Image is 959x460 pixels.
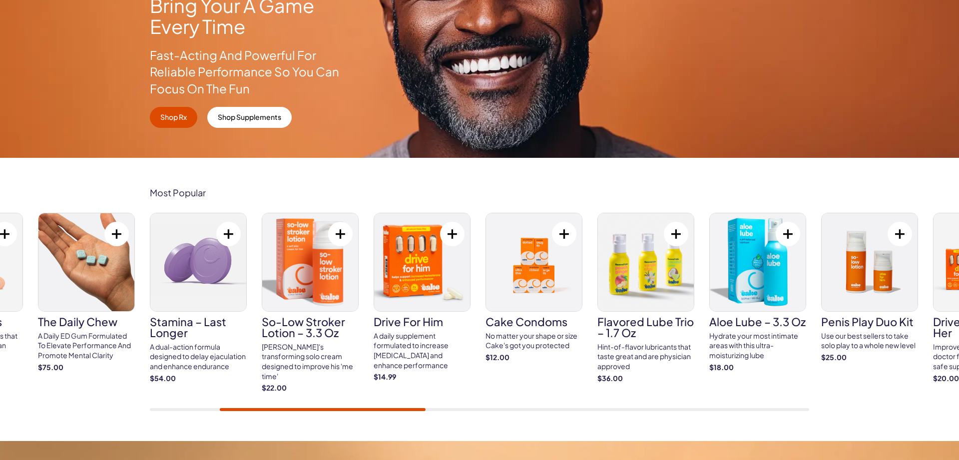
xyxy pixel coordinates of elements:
img: penis play duo kit [822,213,918,311]
div: Hint-of-flavor lubricants that taste great and are physician approved [597,342,694,372]
a: The Daily Chew The Daily Chew A Daily ED Gum Formulated To Elevate Performance And Promote Mental... [38,213,135,372]
img: The Daily Chew [38,213,134,311]
a: Flavored Lube Trio – 1.7 oz Flavored Lube Trio – 1.7 oz Hint-of-flavor lubricants that taste grea... [597,213,694,383]
strong: $36.00 [597,374,694,384]
img: Aloe Lube – 3.3 oz [710,213,806,311]
p: Fast-Acting And Powerful For Reliable Performance So You Can Focus On The Fun [150,47,341,97]
h3: drive for him [374,316,471,327]
h3: So-Low Stroker Lotion – 3.3 oz [262,316,359,338]
strong: $25.00 [821,353,918,363]
div: A daily supplement formulated to increase [MEDICAL_DATA] and enhance performance [374,331,471,370]
img: So-Low Stroker Lotion – 3.3 oz [262,213,358,311]
div: A dual-action formula designed to delay ejaculation and enhance endurance [150,342,247,372]
img: Cake Condoms [486,213,582,311]
strong: $18.00 [709,363,806,373]
a: Shop Rx [150,107,197,128]
img: Flavored Lube Trio – 1.7 oz [598,213,694,311]
div: [PERSON_NAME]'s transforming solo cream designed to improve his 'me time' [262,342,359,381]
a: penis play duo kit penis play duo kit Use our best sellers to take solo play to a whole new level... [821,213,918,363]
a: Cake Condoms Cake Condoms No matter your shape or size Cake's got you protected $12.00 [485,213,582,363]
div: A Daily ED Gum Formulated To Elevate Performance And Promote Mental Clarity [38,331,135,361]
strong: $12.00 [485,353,582,363]
h3: Flavored Lube Trio – 1.7 oz [597,316,694,338]
h3: penis play duo kit [821,316,918,327]
div: Hydrate your most intimate areas with this ultra-moisturizing lube [709,331,806,361]
h3: Aloe Lube – 3.3 oz [709,316,806,327]
div: No matter your shape or size Cake's got you protected [485,331,582,351]
a: Aloe Lube – 3.3 oz Aloe Lube – 3.3 oz Hydrate your most intimate areas with this ultra-moisturizi... [709,213,806,372]
div: Use our best sellers to take solo play to a whole new level [821,331,918,351]
strong: $54.00 [150,374,247,384]
a: Stamina – Last Longer Stamina – Last Longer A dual-action formula designed to delay ejaculation a... [150,213,247,383]
h3: The Daily Chew [38,316,135,327]
img: Stamina – Last Longer [150,213,246,311]
h3: Cake Condoms [485,316,582,327]
strong: $75.00 [38,363,135,373]
a: Shop Supplements [207,107,292,128]
a: drive for him drive for him A daily supplement formulated to increase [MEDICAL_DATA] and enhance ... [374,213,471,382]
strong: $14.99 [374,372,471,382]
h3: Stamina – Last Longer [150,316,247,338]
img: drive for him [374,213,470,311]
strong: $22.00 [262,383,359,393]
a: So-Low Stroker Lotion – 3.3 oz So-Low Stroker Lotion – 3.3 oz [PERSON_NAME]'s transforming solo c... [262,213,359,393]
